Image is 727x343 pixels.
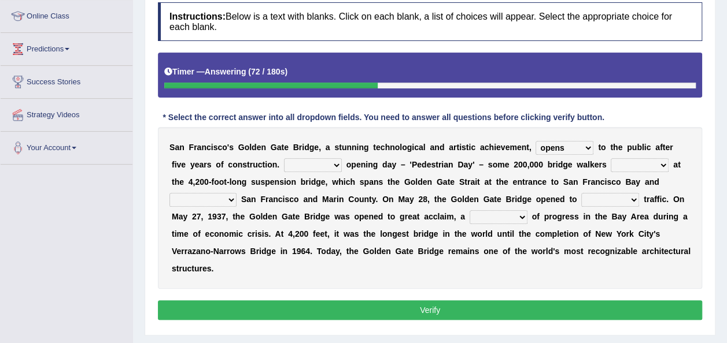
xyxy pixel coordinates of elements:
[366,160,368,169] b: i
[262,160,265,169] b: t
[670,143,673,152] b: r
[326,143,330,152] b: a
[346,160,352,169] b: o
[294,195,299,204] b: o
[230,177,232,187] b: l
[311,177,316,187] b: d
[595,177,600,187] b: n
[625,177,631,187] b: B
[588,160,590,169] b: l
[313,195,318,204] b: d
[632,143,637,152] b: u
[282,195,285,204] b: i
[395,143,400,152] b: o
[555,160,558,169] b: i
[497,160,504,169] b: m
[251,195,256,204] b: n
[443,177,448,187] b: a
[527,160,529,169] b: ,
[219,177,224,187] b: o
[229,143,234,152] b: s
[251,67,285,76] b: 72 / 180s
[207,160,212,169] b: s
[492,160,497,169] b: o
[1,132,132,161] a: Your Account
[238,160,243,169] b: n
[538,160,543,169] b: 0
[257,143,261,152] b: e
[352,143,357,152] b: n
[466,143,469,152] b: t
[573,177,578,187] b: n
[305,177,308,187] b: r
[322,195,329,204] b: M
[448,160,453,169] b: n
[636,177,640,187] b: y
[512,177,517,187] b: e
[488,160,493,169] b: s
[395,177,400,187] b: e
[388,177,390,187] b: t
[246,195,251,204] b: a
[499,177,504,187] b: h
[514,160,518,169] b: 2
[265,160,267,169] b: i
[175,160,177,169] b: i
[642,143,644,152] b: l
[591,177,595,187] b: a
[204,177,209,187] b: 0
[359,143,364,152] b: n
[356,160,361,169] b: e
[518,160,523,169] b: 0
[485,143,489,152] b: c
[462,143,466,152] b: s
[274,177,279,187] b: n
[206,143,211,152] b: c
[227,143,229,152] b: '
[436,160,438,169] b: t
[221,160,224,169] b: f
[552,160,555,169] b: r
[242,177,247,187] b: g
[477,177,480,187] b: t
[227,177,230,187] b: -
[199,160,204,169] b: a
[260,177,265,187] b: s
[422,160,427,169] b: d
[271,143,277,152] b: G
[654,177,659,187] b: d
[319,143,321,152] b: ,
[224,177,227,187] b: t
[175,143,179,152] b: a
[423,143,426,152] b: l
[179,177,184,187] b: e
[534,160,538,169] b: 0
[194,143,197,152] b: r
[238,143,245,152] b: G
[222,143,227,152] b: o
[479,160,484,169] b: –
[332,177,338,187] b: w
[321,177,326,187] b: e
[189,143,194,152] b: F
[390,177,396,187] b: h
[599,160,601,169] b: r
[470,177,475,187] b: a
[467,177,470,187] b: r
[504,177,508,187] b: e
[179,143,184,152] b: n
[364,177,369,187] b: p
[616,177,621,187] b: o
[248,67,251,76] b: (
[309,177,311,187] b: i
[247,160,250,169] b: t
[361,160,366,169] b: n
[329,195,334,204] b: a
[459,143,462,152] b: i
[558,160,563,169] b: d
[390,143,395,152] b: n
[211,177,214,187] b: f
[245,143,250,152] b: o
[542,177,547,187] b: e
[568,160,573,169] b: e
